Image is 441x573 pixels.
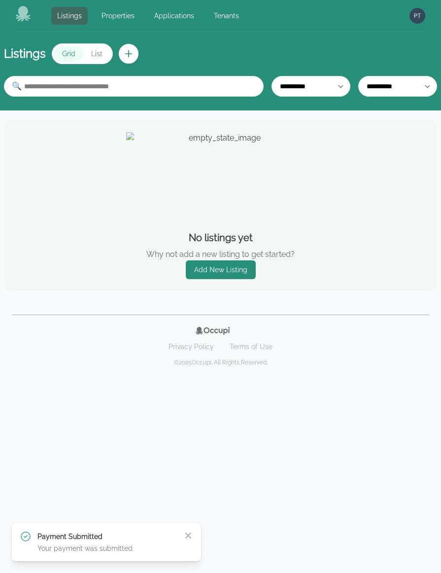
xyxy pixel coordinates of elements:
[189,231,253,245] h3: No listings yet
[4,46,46,62] h1: Listings
[174,358,268,366] p: © 2025 Occupi. All Rights Reserved.
[83,46,110,62] button: List
[96,7,140,25] a: Properties
[51,7,88,25] a: Listings
[148,7,200,25] a: Applications
[54,46,83,62] button: Grid
[163,339,220,355] a: Privacy Policy
[37,543,175,553] p: Your payment was submitted
[119,44,138,64] button: Create new listing
[126,132,315,227] img: empty_state_image
[37,532,175,541] p: Payment Submitted
[146,249,295,260] p: Why not add a new listing to get started?
[224,339,278,355] a: Terms of Use
[186,260,256,279] a: Add New Listing
[208,7,245,25] a: Tenants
